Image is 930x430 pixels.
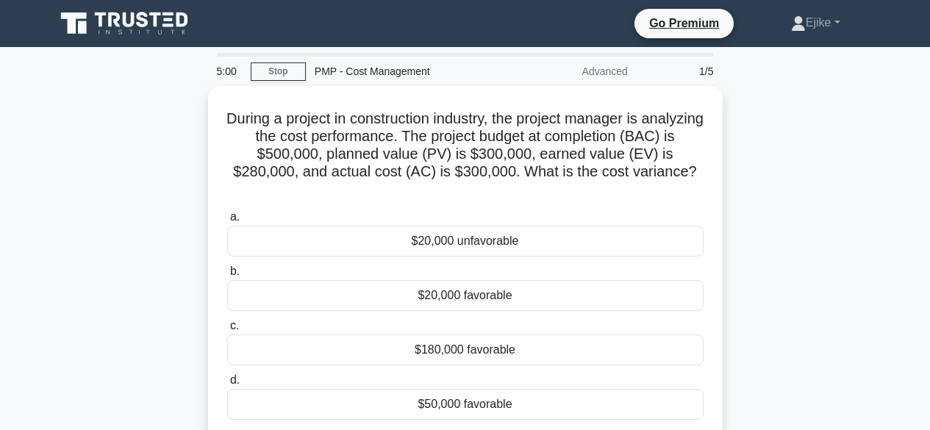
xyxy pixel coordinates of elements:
[227,226,704,257] div: $20,000 unfavorable
[637,57,723,86] div: 1/5
[226,110,705,199] h5: During a project in construction industry, the project manager is analyzing the cost performance....
[230,265,240,277] span: b.
[227,389,704,420] div: $50,000 favorable
[251,62,306,81] a: Stop
[230,319,239,332] span: c.
[756,8,876,37] a: Ejike
[208,57,251,86] div: 5:00
[227,334,704,365] div: $180,000 favorable
[306,57,508,86] div: PMP - Cost Management
[640,14,728,32] a: Go Premium
[230,373,240,386] span: d.
[508,57,637,86] div: Advanced
[230,210,240,223] span: a.
[227,280,704,311] div: $20,000 favorable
